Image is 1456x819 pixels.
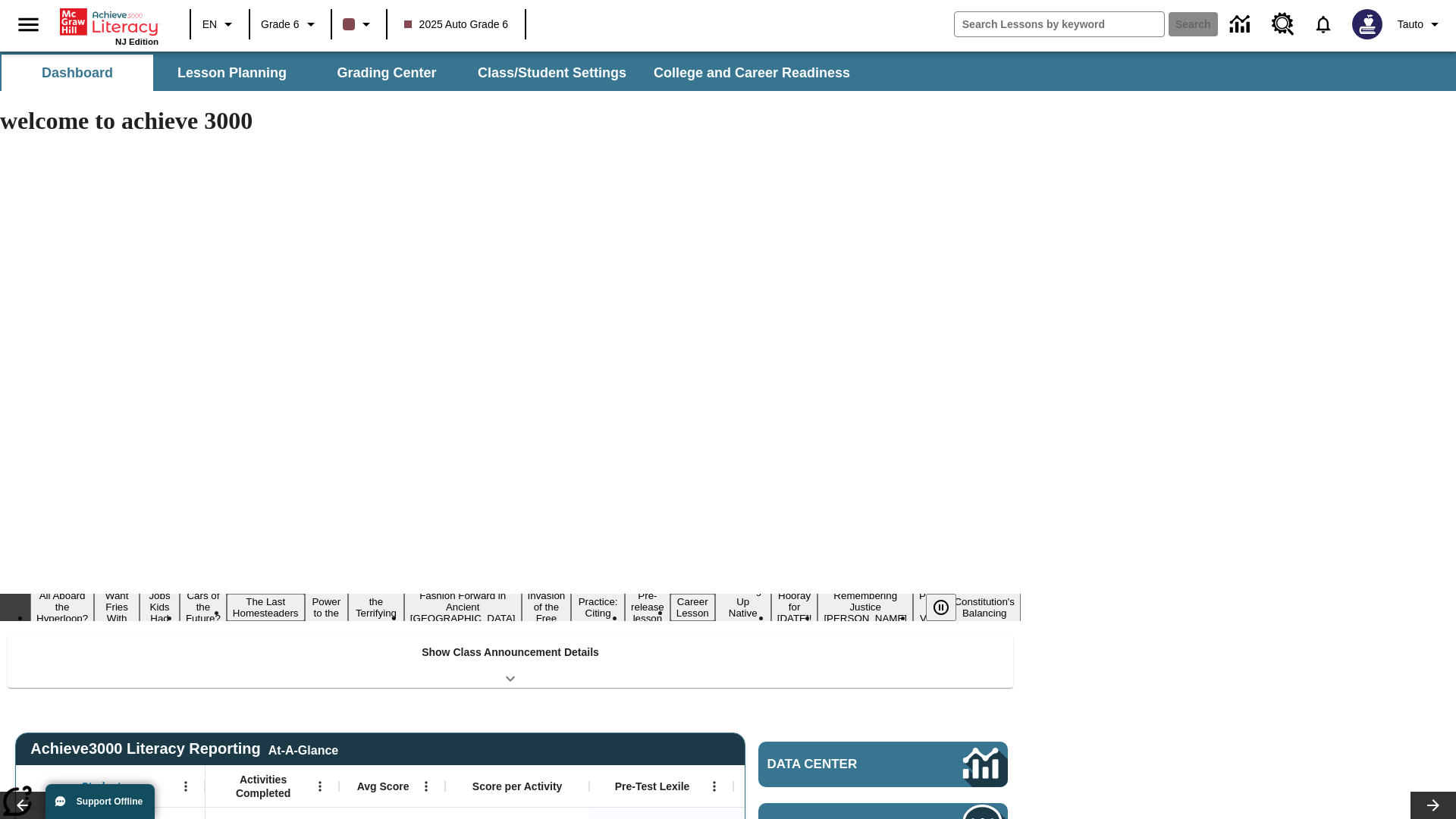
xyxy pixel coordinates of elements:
span: Score per Activity [472,780,563,793]
a: Resource Center, Will open in new tab [1263,4,1304,45]
button: Grading Center [311,55,463,91]
span: Tauto [1398,17,1423,33]
div: Home [60,5,158,46]
button: Open side menu [6,2,51,47]
button: Open Menu [415,775,438,798]
button: Grade: Grade 6, Select a grade [255,11,326,38]
a: Home [60,7,158,37]
button: Language: EN, Select a language [196,11,244,38]
button: Slide 10 Mixed Practice: Citing Evidence [571,582,625,632]
button: Slide 15 Remembering Justice O'Connor [817,588,913,626]
span: Pre-Test Lexile [615,780,690,793]
button: College and Career Readiness [642,55,862,91]
button: Class/Student Settings [466,55,639,91]
button: Slide 12 Career Lesson [670,594,715,621]
img: Avatar [1352,9,1382,39]
button: Slide 1 All Aboard the Hyperloop? [30,588,94,626]
span: Avg Score [357,780,409,793]
button: Slide 13 Cooking Up Native Traditions [715,582,771,632]
span: Activities Completed [213,773,313,800]
button: Slide 9 The Invasion of the Free CD [522,576,572,638]
button: Slide 3 Dirty Jobs Kids Had To Do [140,576,180,638]
button: Pause [926,594,956,621]
a: Notifications [1304,5,1343,44]
span: Student [82,780,121,793]
button: Class color is dark brown. Change class color [337,11,381,38]
button: Slide 17 The Constitution's Balancing Act [948,582,1021,632]
span: Grade 6 [261,17,300,33]
span: 2025 Auto Grade 6 [404,17,509,33]
button: Open Menu [174,775,197,798]
button: Open Menu [309,775,331,798]
span: Data Center [767,757,911,772]
button: Lesson carousel, Next [1410,792,1456,819]
button: Slide 4 Cars of the Future? [180,588,227,626]
a: Data Center [1221,4,1263,45]
div: At-A-Glance [268,741,338,758]
span: Achieve3000 Literacy Reporting [30,740,338,758]
span: NJ Edition [115,37,158,46]
button: Slide 14 Hooray for Constitution Day! [771,588,818,626]
a: Data Center [758,742,1008,787]
button: Lesson Planning [156,55,308,91]
button: Support Offline [45,784,155,819]
button: Slide 2 Do You Want Fries With That? [94,576,140,638]
button: Slide 6 Solar Power to the People [305,582,349,632]
button: Slide 16 Point of View [913,588,948,626]
button: Slide 8 Fashion Forward in Ancient Rome [404,588,522,626]
p: Show Class Announcement Details [422,645,599,661]
div: Pause [926,594,971,621]
span: EN [202,17,217,33]
span: Support Offline [77,796,143,807]
button: Slide 11 Pre-release lesson [625,588,670,626]
button: Profile/Settings [1392,11,1450,38]
button: Slide 5 The Last Homesteaders [227,594,305,621]
button: Select a new avatar [1343,5,1392,44]
button: Dashboard [2,55,153,91]
input: search field [955,12,1164,36]
button: Open Menu [703,775,726,798]
button: Slide 7 Attack of the Terrifying Tomatoes [348,582,404,632]
div: Show Class Announcement Details [8,635,1013,688]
